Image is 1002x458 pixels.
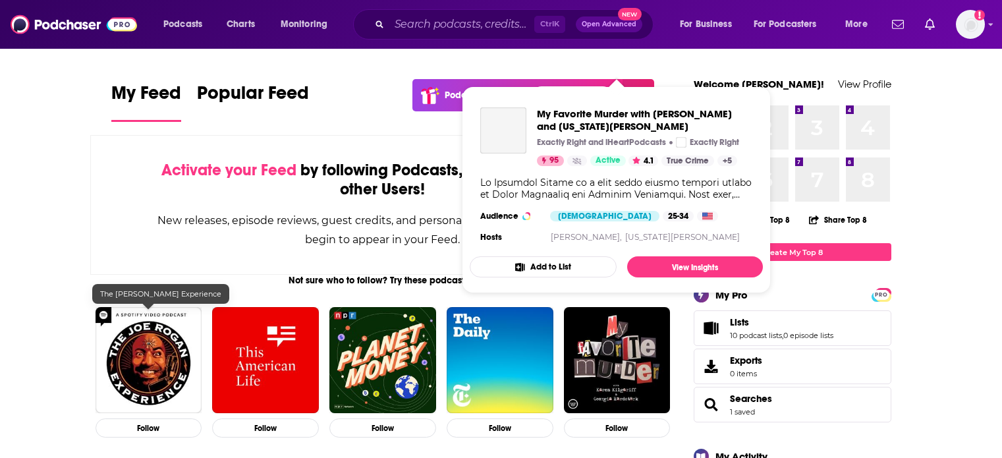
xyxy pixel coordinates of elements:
button: Open AdvancedNew [576,16,642,32]
button: Follow [447,418,553,438]
a: Show notifications dropdown [887,13,909,36]
a: My Favorite Murder with Karen Kilgariff and Georgia Hardstark [537,107,752,132]
a: Create My Top 8 [694,243,891,261]
img: User Profile [956,10,985,39]
input: Search podcasts, credits, & more... [389,14,534,35]
button: Add to List [470,256,617,277]
span: Ctrl K [534,16,565,33]
a: Lists [730,316,833,328]
h3: Audience [480,211,540,221]
button: Share Top 8 [808,207,868,233]
a: Popular Feed [197,82,309,122]
a: Searches [730,393,772,405]
p: Exactly Right and iHeartPodcasts [537,137,666,148]
svg: Add a profile image [974,10,985,20]
span: 95 [549,154,559,167]
a: 0 episode lists [783,331,833,340]
span: New [618,8,642,20]
a: My Favorite Murder with Karen Kilgariff and Georgia Hardstark [480,107,526,154]
h4: Hosts [480,232,502,243]
span: , [782,331,783,340]
span: Lists [694,310,891,346]
a: View Profile [838,78,891,90]
span: PRO [874,290,889,300]
span: Monitoring [281,15,327,34]
span: Charts [227,15,255,34]
button: open menu [836,14,884,35]
div: Not sure who to follow? Try these podcasts... [90,275,676,286]
span: Exports [698,357,725,376]
a: Exactly RightExactly Right [676,137,739,148]
span: Activate your Feed [161,160,296,180]
div: [DEMOGRAPHIC_DATA] [550,211,659,221]
a: 1 saved [730,407,755,416]
a: PRO [874,289,889,299]
a: Show notifications dropdown [920,13,940,36]
div: New releases, episode reviews, guest credits, and personalized recommendations will begin to appe... [157,211,609,249]
div: The [PERSON_NAME] Experience [92,284,229,304]
button: Show profile menu [956,10,985,39]
a: Searches [698,395,725,414]
div: Lo Ipsumdol Sitame co a elit seddo eiusmo tempori utlabo et Dolor Magnaaliq eni Adminim Veniamqui... [480,177,752,200]
a: True Crime [661,156,714,166]
span: Popular Feed [197,82,309,112]
p: Podchaser Update! [445,90,527,101]
img: The Daily [447,307,553,414]
a: View Insights [627,256,763,277]
a: Active [590,156,626,166]
span: 0 items [730,369,762,378]
a: Welcome [PERSON_NAME]! [694,78,824,90]
span: My Feed [111,82,181,112]
img: The Joe Rogan Experience [96,307,202,414]
button: open menu [154,14,219,35]
a: My Feed [111,82,181,122]
span: For Business [680,15,732,34]
span: Exports [730,355,762,366]
span: Podcasts [163,15,202,34]
div: 25-34 [663,211,694,221]
button: open menu [745,14,836,35]
button: Follow [329,418,436,438]
button: Follow [96,418,202,438]
a: +5 [717,156,737,166]
a: 95 [537,156,564,166]
span: My Favorite Murder with [PERSON_NAME] and [US_STATE][PERSON_NAME] [537,107,752,132]
img: Planet Money [329,307,436,414]
span: Open Advanced [582,21,636,28]
img: Podchaser - Follow, Share and Rate Podcasts [11,12,137,37]
div: by following Podcasts, Creators, Lists, and other Users! [157,161,609,199]
span: Logged in as ColinMcA [956,10,985,39]
div: Search podcasts, credits, & more... [366,9,666,40]
a: Charts [218,14,263,35]
a: Exports [694,349,891,384]
span: For Podcasters [754,15,817,34]
button: Follow [212,418,319,438]
a: [PERSON_NAME], [551,232,622,242]
p: Exactly Right [690,137,739,148]
button: open menu [271,14,345,35]
a: [US_STATE][PERSON_NAME] [625,232,740,242]
span: Lists [730,316,749,328]
button: Follow [564,418,671,438]
a: Lists [698,319,725,337]
span: More [845,15,868,34]
img: This American Life [212,307,319,414]
a: 10 podcast lists [730,331,782,340]
button: open menu [671,14,748,35]
button: 4.1 [628,156,658,166]
span: Searches [694,387,891,422]
img: My Favorite Murder with Karen Kilgariff and Georgia Hardstark [564,307,671,414]
span: Active [596,154,621,167]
